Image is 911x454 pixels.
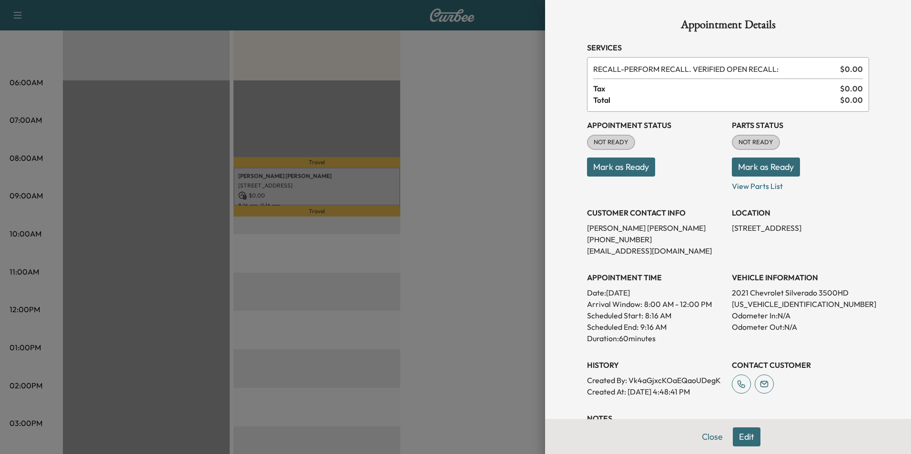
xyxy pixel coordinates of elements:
[587,222,724,234] p: [PERSON_NAME] [PERSON_NAME]
[732,272,869,283] h3: VEHICLE INFORMATION
[587,119,724,131] h3: Appointment Status
[645,310,671,321] p: 8:16 AM
[840,63,863,75] span: $ 0.00
[593,83,840,94] span: Tax
[587,413,869,424] h3: NOTES
[733,138,779,147] span: NOT READY
[587,321,638,333] p: Scheduled End:
[732,177,869,192] p: View Parts List
[593,94,840,106] span: Total
[640,321,667,333] p: 9:16 AM
[733,427,760,446] button: Edit
[644,298,712,310] span: 8:00 AM - 12:00 PM
[587,287,724,298] p: Date: [DATE]
[732,222,869,234] p: [STREET_ADDRESS]
[587,386,724,397] p: Created At : [DATE] 4:48:41 PM
[732,321,869,333] p: Odometer Out: N/A
[587,333,724,344] p: Duration: 60 minutes
[732,287,869,298] p: 2021 Chevrolet Silverado 3500HD
[840,83,863,94] span: $ 0.00
[587,234,724,245] p: [PHONE_NUMBER]
[593,63,836,75] span: PERFORM RECALL. VERIFIED OPEN RECALL:
[732,119,869,131] h3: Parts Status
[587,298,724,310] p: Arrival Window:
[587,158,655,177] button: Mark as Ready
[840,94,863,106] span: $ 0.00
[587,272,724,283] h3: APPOINTMENT TIME
[732,310,869,321] p: Odometer In: N/A
[587,375,724,386] p: Created By : Vk4aGjxcKOaEQaoUDegK
[587,207,724,218] h3: CUSTOMER CONTACT INFO
[587,310,643,321] p: Scheduled Start:
[732,207,869,218] h3: LOCATION
[587,359,724,371] h3: History
[587,42,869,53] h3: Services
[732,359,869,371] h3: CONTACT CUSTOMER
[732,158,800,177] button: Mark as Ready
[696,427,729,446] button: Close
[587,19,869,34] h1: Appointment Details
[732,298,869,310] p: [US_VEHICLE_IDENTIFICATION_NUMBER]
[587,245,724,257] p: [EMAIL_ADDRESS][DOMAIN_NAME]
[588,138,634,147] span: NOT READY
